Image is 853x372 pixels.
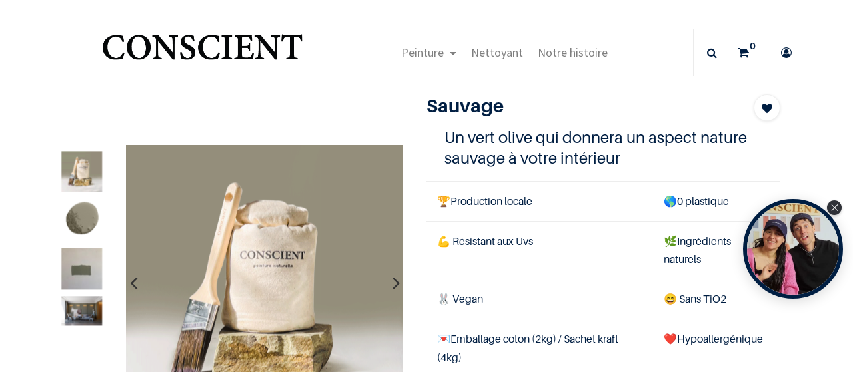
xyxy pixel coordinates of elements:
[471,45,523,60] span: Nettoyant
[653,221,780,279] td: Ingrédients naturels
[426,94,727,117] h1: Sauvage
[746,39,759,53] sup: 0
[538,45,608,60] span: Notre histoire
[784,286,847,349] iframe: Tidio Chat
[754,94,780,121] button: Add to wishlist
[664,292,685,305] span: 😄 S
[61,296,102,325] img: Product image
[99,27,305,79] img: Conscient
[444,127,763,168] h4: Un vert olive qui donnera un aspect nature sauvage à votre intérieur
[827,200,842,215] div: Close Tolstoy widget
[664,234,677,248] span: 🌿
[426,181,653,221] td: Production locale
[61,248,102,301] img: Product image
[743,199,843,299] div: Open Tolstoy widget
[394,29,464,76] a: Peinture
[437,292,483,305] span: 🐰 Vegan
[61,200,102,240] img: Product image
[437,194,450,208] span: 🏆
[437,332,450,345] span: 💌
[653,279,780,319] td: ans TiO2
[743,199,843,299] div: Tolstoy bubble widget
[653,181,780,221] td: 0 plastique
[743,199,843,299] div: Open Tolstoy
[99,27,305,79] a: Logo of Conscient
[664,194,677,208] span: 🌎
[61,151,102,192] img: Product image
[762,100,772,116] span: Add to wishlist
[401,45,444,60] span: Peinture
[437,234,533,248] span: 💪 Résistant aux Uvs
[728,29,766,76] a: 0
